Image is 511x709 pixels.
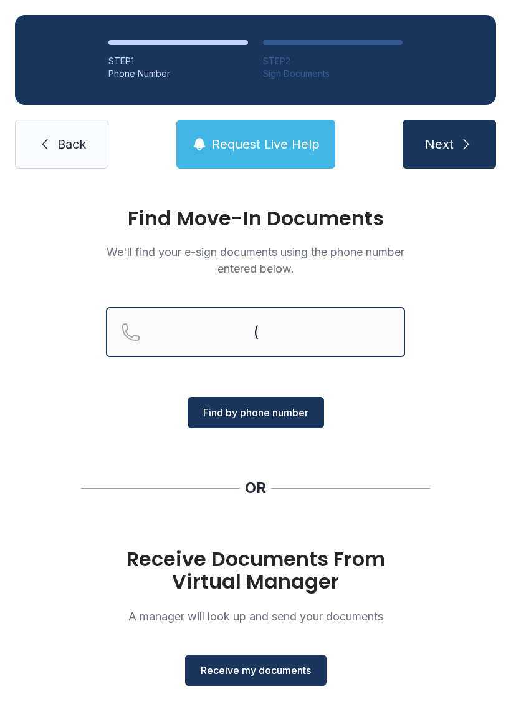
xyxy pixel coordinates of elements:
span: Next [425,135,454,153]
h1: Find Move-In Documents [106,208,405,228]
h1: Receive Documents From Virtual Manager [106,548,405,593]
div: STEP 1 [108,55,248,67]
div: OR [245,478,266,498]
div: STEP 2 [263,55,403,67]
span: Request Live Help [212,135,320,153]
span: Find by phone number [203,405,308,420]
div: Sign Documents [263,67,403,80]
p: A manager will look up and send your documents [106,608,405,625]
input: Reservation phone number [106,307,405,357]
div: Phone Number [108,67,248,80]
span: Back [57,135,86,153]
p: We'll find your e-sign documents using the phone number entered below. [106,243,405,277]
span: Receive my documents [201,663,311,678]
